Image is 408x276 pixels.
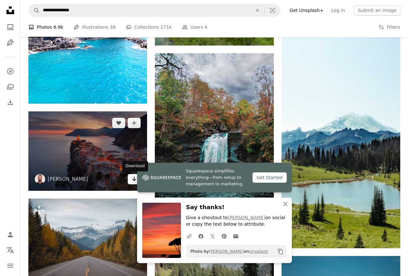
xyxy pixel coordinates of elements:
[35,174,45,184] img: Go to Anders Jildén's profile
[4,244,17,257] button: Language
[110,24,116,31] span: 38
[249,249,268,254] a: Unsplash
[128,174,141,184] a: Download
[155,139,274,145] a: waterfalls in forest during daytime
[122,161,148,171] div: Download
[28,148,147,154] a: aerial view of village on mountain cliff during orange sunset
[182,17,207,37] a: Users 4
[204,24,207,31] span: 4
[228,215,265,220] a: [PERSON_NAME]
[128,118,141,128] button: Add to Collection
[28,235,147,241] a: a road in the middle of a forest with mountains in the background
[378,17,400,37] button: Filters
[286,5,327,15] a: Get Unsplash+
[4,228,17,241] a: Log in / Sign up
[142,173,181,182] img: file-1747939142011-51e5cc87e3c9
[282,37,400,248] img: a mountain range with a lake in the foreground
[126,17,172,37] a: Collections 271k
[186,215,287,228] p: Give a shoutout to on social or copy the text below to attribute.
[4,96,17,109] a: Download History
[4,36,17,49] a: Illustrations
[209,249,244,254] a: [PERSON_NAME]
[28,4,281,17] form: Find visuals sitewide
[29,4,40,16] button: Search Unsplash
[74,17,115,37] a: Illustrations 38
[218,230,230,242] a: Share on Pinterest
[275,246,286,257] button: Copy to clipboard
[137,163,292,192] a: Squarespace simplifies everything—from setup to management to marketing.Get Started
[327,5,349,15] a: Log in
[354,5,400,15] button: Submit an image
[253,172,286,183] div: Get Started
[4,65,17,78] a: Explore
[28,111,147,191] img: aerial view of village on mountain cliff during orange sunset
[4,80,17,93] a: Collections
[112,118,125,128] button: Like
[195,230,207,242] a: Share on Facebook
[250,4,264,16] button: Clear
[186,203,287,212] h3: Say thanks!
[187,246,268,257] span: Photo by on
[4,259,17,272] button: Menu
[207,230,218,242] a: Share on Twitter
[155,53,274,231] img: waterfalls in forest during daytime
[230,230,242,242] a: Share over email
[282,139,400,145] a: a mountain range with a lake in the foreground
[4,4,17,18] a: Home — Unsplash
[48,176,88,182] a: [PERSON_NAME]
[186,168,248,187] span: Squarespace simplifies everything—from setup to management to marketing.
[160,24,172,31] span: 271k
[265,4,280,16] button: Visual search
[4,21,17,34] a: Photos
